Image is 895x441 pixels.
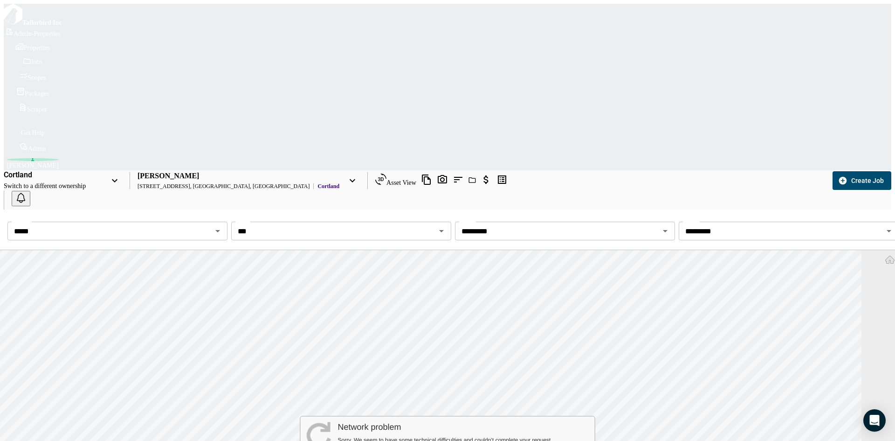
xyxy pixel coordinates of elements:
label: View [461,217,474,225]
div: Takeoff Center [496,174,508,187]
span: Jobs [31,58,42,65]
a: Scraper [19,103,47,114]
span: Properties [24,44,50,51]
span: [PERSON_NAME] [7,162,59,169]
button: Open [435,224,448,238]
a: Admin-Properties [5,28,60,39]
label: Model [14,217,29,225]
span: Tailorbird Inc [22,19,62,26]
a: Scopes [20,71,47,83]
span: Scraper [27,106,47,113]
span: Admin-Properties [14,30,60,37]
div: Issues & Info [453,174,464,187]
div: Asset View [375,174,416,188]
label: View [685,217,697,225]
div: Jobs [468,176,476,185]
span: Admin [28,145,46,152]
div: Photos [437,174,448,187]
a: Jobs [23,57,42,67]
p: Cortland [4,170,88,180]
label: Unit [238,217,248,225]
a: Properties [15,43,50,53]
span: Get Help [21,129,45,136]
button: Create Job [833,171,891,190]
div: [STREET_ADDRESS] , [GEOGRAPHIC_DATA] , [GEOGRAPHIC_DATA] [138,182,310,190]
div: Documents [421,174,432,187]
span: Packages [25,90,49,97]
div: Open Intercom Messenger [863,409,886,432]
span: Create Job [851,176,884,185]
div: Budgets [481,174,492,187]
div: Network problem [338,422,590,432]
button: Open [211,224,224,238]
div: [PERSON_NAME] [138,171,339,181]
span: Asset View [386,179,416,186]
button: Open notification feed [12,191,30,206]
span: Switch to a different ownership [4,182,102,191]
span: Scopes [28,74,47,81]
button: Open [659,224,672,238]
span: Cortland [317,182,339,190]
a: Packages [16,87,49,98]
a: Admin [20,142,46,154]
